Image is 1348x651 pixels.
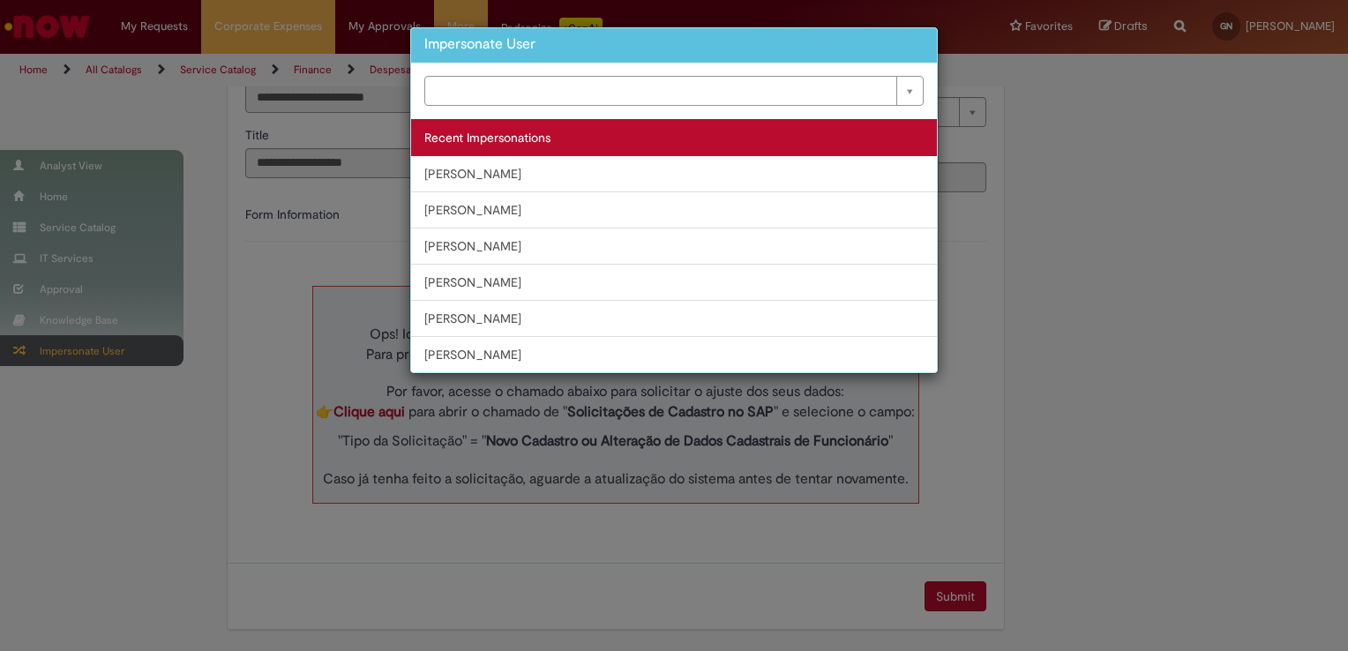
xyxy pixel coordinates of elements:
[424,37,924,53] h3: Impersonate User
[411,119,937,156] a: Recent Impersonations
[411,264,937,301] a: [PERSON_NAME]
[411,300,937,337] a: [PERSON_NAME]
[411,336,937,372] a: [PERSON_NAME]
[424,76,924,106] a: Clear field user
[411,155,937,192] a: [PERSON_NAME]
[411,228,937,265] a: [PERSON_NAME]
[411,191,937,228] a: [PERSON_NAME]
